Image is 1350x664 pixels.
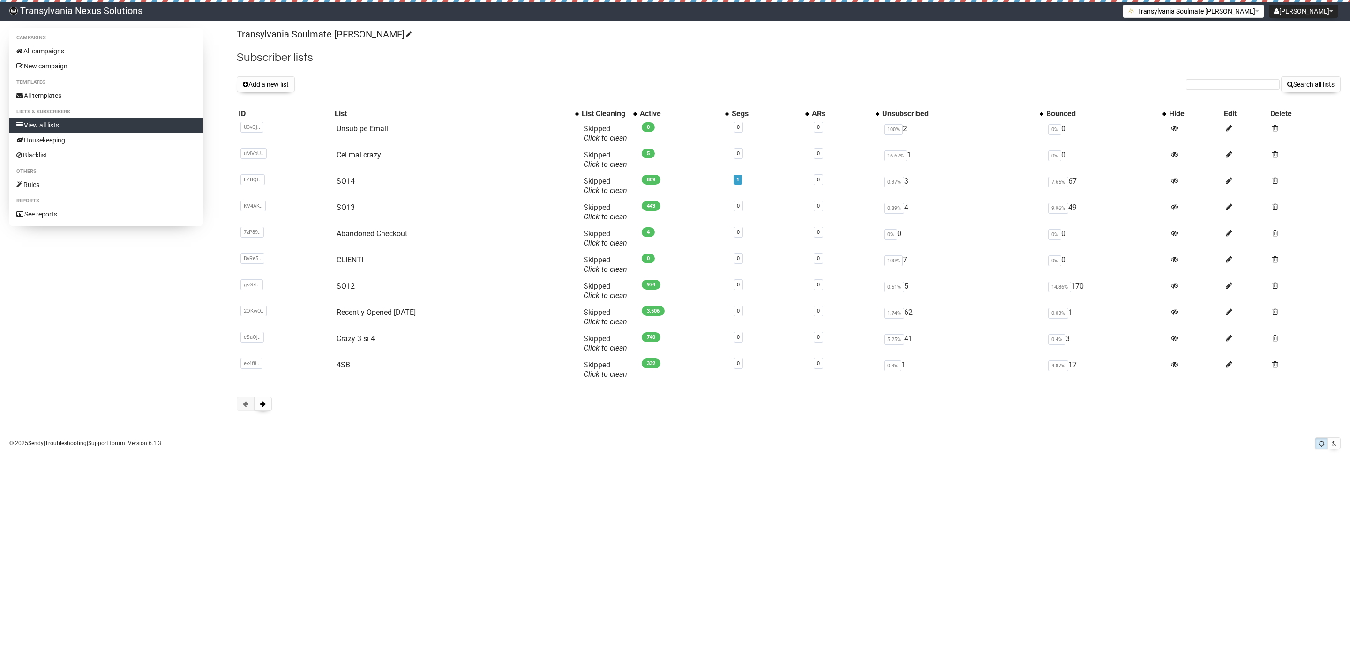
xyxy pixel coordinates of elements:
[736,177,739,183] a: 1
[337,308,416,317] a: Recently Opened [DATE]
[584,360,627,379] span: Skipped
[884,282,904,292] span: 0.51%
[817,334,820,340] a: 0
[732,109,801,119] div: Segs
[584,203,627,221] span: Skipped
[240,253,264,264] span: DvRe5..
[817,360,820,366] a: 0
[337,203,355,212] a: SO13
[1281,76,1341,92] button: Search all lists
[884,360,901,371] span: 0.3%
[240,122,263,133] span: U3vOj..
[880,252,1044,278] td: 7
[1044,278,1167,304] td: 170
[584,150,627,169] span: Skipped
[9,133,203,148] a: Housekeeping
[9,32,203,44] li: Campaigns
[880,199,1044,225] td: 4
[240,332,264,343] span: cSaOj..
[737,229,740,235] a: 0
[584,160,627,169] a: Click to clean
[1268,107,1341,120] th: Delete: No sort applied, sorting is disabled
[884,177,904,187] span: 0.37%
[1048,282,1071,292] span: 14.86%
[642,280,660,290] span: 974
[642,175,660,185] span: 809
[580,107,638,120] th: List Cleaning: No sort applied, activate to apply an ascending sort
[584,186,627,195] a: Click to clean
[9,166,203,177] li: Others
[9,88,203,103] a: All templates
[1044,225,1167,252] td: 0
[880,107,1044,120] th: Unsubscribed: No sort applied, activate to apply an ascending sort
[642,122,655,132] span: 0
[1046,109,1158,119] div: Bounced
[737,150,740,157] a: 0
[1269,5,1338,18] button: [PERSON_NAME]
[582,109,629,119] div: List Cleaning
[817,255,820,261] a: 0
[333,107,579,120] th: List: No sort applied, activate to apply an ascending sort
[240,306,267,316] span: 2QKwO..
[584,291,627,300] a: Click to clean
[1044,357,1167,383] td: 17
[817,177,820,183] a: 0
[642,358,660,368] span: 332
[880,304,1044,330] td: 62
[812,109,871,119] div: ARs
[584,134,627,142] a: Click to clean
[638,107,730,120] th: Active: No sort applied, activate to apply an ascending sort
[737,360,740,366] a: 0
[817,308,820,314] a: 0
[584,317,627,326] a: Click to clean
[642,201,660,211] span: 443
[1224,109,1267,119] div: Edit
[1048,308,1068,319] span: 0.03%
[584,255,627,274] span: Skipped
[817,203,820,209] a: 0
[737,282,740,288] a: 0
[1167,107,1222,120] th: Hide: No sort applied, sorting is disabled
[1044,252,1167,278] td: 0
[337,229,407,238] a: Abandoned Checkout
[584,334,627,352] span: Skipped
[584,239,627,247] a: Click to clean
[584,177,627,195] span: Skipped
[817,150,820,157] a: 0
[880,120,1044,147] td: 2
[337,177,355,186] a: SO14
[737,124,740,130] a: 0
[337,255,363,264] a: CLIENTI
[817,229,820,235] a: 0
[640,109,720,119] div: Active
[1048,124,1061,135] span: 0%
[884,150,907,161] span: 16.67%
[9,177,203,192] a: Rules
[584,229,627,247] span: Skipped
[584,308,627,326] span: Skipped
[337,282,355,291] a: SO12
[884,255,903,266] span: 100%
[240,227,264,238] span: 7zP89..
[45,440,87,447] a: Troubleshooting
[1169,109,1220,119] div: Hide
[884,308,904,319] span: 1.74%
[737,255,740,261] a: 0
[1044,199,1167,225] td: 49
[237,76,295,92] button: Add a new list
[9,7,18,15] img: 586cc6b7d8bc403f0c61b981d947c989
[584,343,627,352] a: Click to clean
[9,77,203,88] li: Templates
[884,124,903,135] span: 100%
[9,106,203,118] li: Lists & subscribers
[880,357,1044,383] td: 1
[884,334,904,345] span: 5.25%
[810,107,881,120] th: ARs: No sort applied, activate to apply an ascending sort
[237,107,333,120] th: ID: No sort applied, sorting is disabled
[1048,150,1061,161] span: 0%
[1270,109,1339,119] div: Delete
[28,440,44,447] a: Sendy
[240,148,267,159] span: uMVoU..
[239,109,331,119] div: ID
[737,203,740,209] a: 0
